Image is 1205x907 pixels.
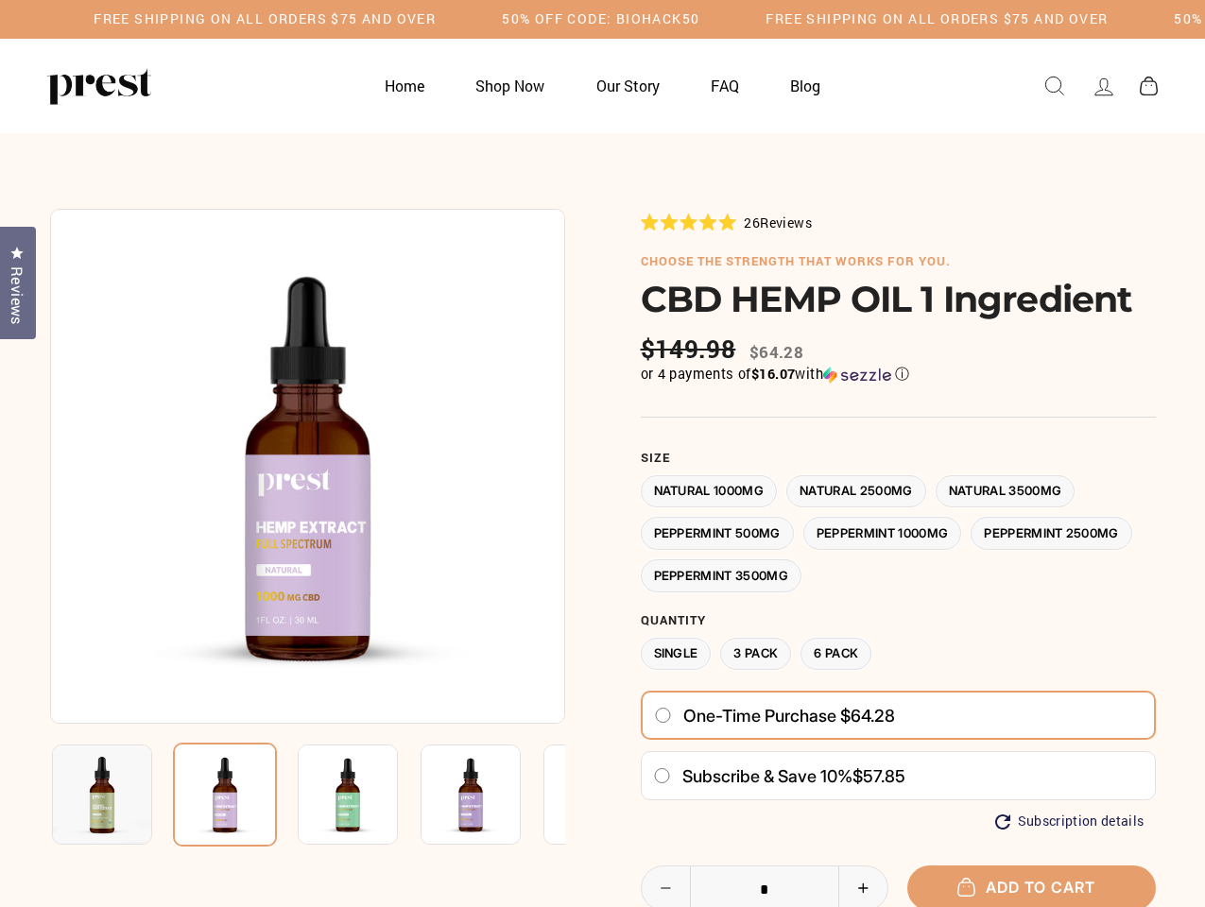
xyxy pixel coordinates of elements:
a: Our Story [573,67,683,104]
span: $64.28 [749,341,803,363]
span: $16.07 [751,365,795,383]
label: 6 Pack [800,638,871,671]
label: Peppermint 1000MG [803,517,962,550]
img: CBD HEMP OIL 1 Ingredient [543,744,644,845]
span: One-time purchase $64.28 [683,706,895,727]
label: Natural 1000MG [641,475,778,508]
span: Add to cart [967,878,1095,897]
img: CBD HEMP OIL 1 Ingredient [52,744,152,845]
img: CBD HEMP OIL 1 Ingredient [50,209,565,724]
img: PREST ORGANICS [47,67,151,105]
label: Natural 3500MG [936,475,1076,508]
div: or 4 payments of with [641,365,1156,384]
label: Peppermint 500MG [641,517,794,550]
a: Shop Now [452,67,568,104]
a: Blog [766,67,844,104]
label: Peppermint 2500MG [971,517,1132,550]
a: Home [361,67,448,104]
input: One-time purchase $64.28 [654,708,672,723]
img: Sezzle [823,367,891,384]
span: $57.85 [852,766,905,786]
img: CBD HEMP OIL 1 Ingredient [298,744,398,845]
label: Natural 2500MG [786,475,926,508]
span: Subscribe & save 10% [682,766,852,786]
input: Subscribe & save 10%$57.85 [653,768,671,783]
label: 3 Pack [720,638,791,671]
h5: 50% OFF CODE: BIOHACK50 [502,11,699,27]
span: Subscription details [1018,813,1145,830]
h5: Free Shipping on all orders $75 and over [94,11,436,27]
ul: Primary [361,67,845,104]
h5: Free Shipping on all orders $75 and over [766,11,1108,27]
span: $149.98 [641,334,741,364]
h6: choose the strength that works for you. [641,254,1156,269]
label: Quantity [641,613,1156,628]
div: 26Reviews [641,212,812,232]
label: Size [641,451,1156,466]
img: CBD HEMP OIL 1 Ingredient [421,744,521,845]
span: Reviews [5,266,29,325]
label: Single [641,638,712,671]
div: or 4 payments of$16.07withSezzle Click to learn more about Sezzle [641,365,1156,384]
span: Reviews [760,214,812,231]
label: Peppermint 3500MG [641,559,802,592]
button: Subscription details [995,813,1145,830]
span: 26 [744,214,760,231]
h1: CBD HEMP OIL 1 Ingredient [641,278,1156,320]
img: CBD HEMP OIL 1 Ingredient [173,743,277,847]
a: FAQ [687,67,763,104]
